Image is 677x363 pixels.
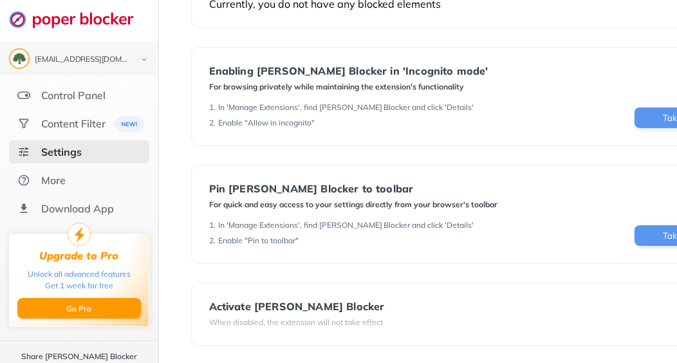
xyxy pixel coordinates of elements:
[209,301,385,312] div: Activate [PERSON_NAME] Blocker
[218,220,474,230] div: In 'Manage Extensions', find [PERSON_NAME] Blocker and click 'Details'
[209,317,385,328] div: When disabled, the extension will not take effect
[136,53,152,66] img: chevron-bottom-black.svg
[218,236,299,246] div: Enable "Pin to toolbar"
[68,223,91,246] img: upgrade-to-pro.svg
[17,298,141,319] button: Go Pro
[209,220,216,230] div: 1 .
[41,202,114,215] div: Download App
[17,145,30,158] img: settings-selected.svg
[17,89,30,102] img: features.svg
[113,116,144,132] img: menuBanner.svg
[45,280,113,292] div: Get 1 week for free
[218,118,315,128] div: Enable "Allow in incognito"
[40,250,119,262] div: Upgrade to Pro
[17,174,30,187] img: about.svg
[218,102,474,113] div: In 'Manage Extensions', find [PERSON_NAME] Blocker and click 'Details'
[21,351,137,362] div: Share [PERSON_NAME] Blocker
[41,89,106,102] div: Control Panel
[41,174,66,187] div: More
[209,102,216,113] div: 1 .
[209,236,216,246] div: 2 .
[209,118,216,128] div: 2 .
[28,268,131,280] div: Unlock all advanced features
[41,145,82,158] div: Settings
[9,10,147,28] img: logo-webpage.svg
[209,82,488,92] div: For browsing privately while maintaining the extension's functionality
[41,117,106,130] div: Content Filter
[10,50,28,68] img: ACg8ocKUlzUyW3nDOU9gWasYfHD_SPT1L8gi5Ap7XBeiZ9kvkwuPJW1m=s96-c
[17,202,30,215] img: download-app.svg
[35,55,130,64] div: bslug205@gmail.com
[209,200,498,210] div: For quick and easy access to your settings directly from your browser's toolbar
[209,183,498,194] div: Pin [PERSON_NAME] Blocker to toolbar
[17,117,30,130] img: social.svg
[209,65,488,77] div: Enabling [PERSON_NAME] Blocker in 'Incognito mode'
